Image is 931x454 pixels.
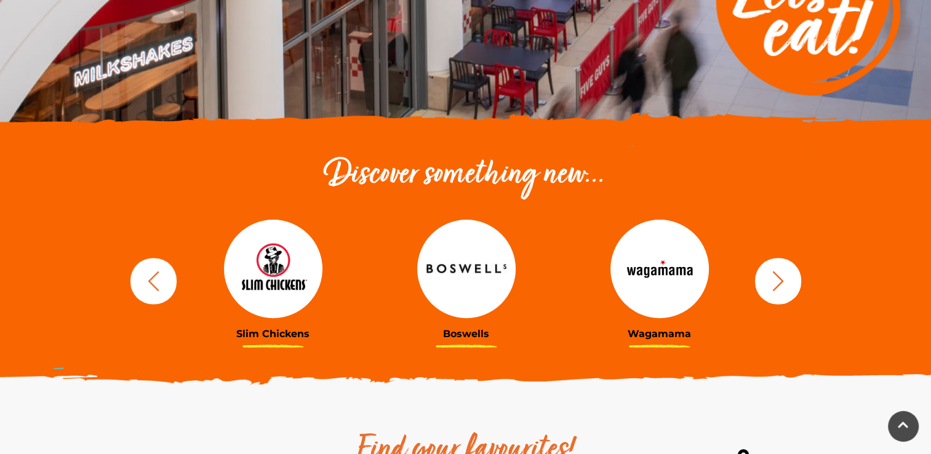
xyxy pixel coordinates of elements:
h3: Boswells [379,328,554,340]
h2: Discover something new... [124,156,807,195]
a: Slim Chickens [186,220,361,340]
h3: Slim Chickens [186,328,361,340]
a: Wagamama [572,220,747,340]
a: Boswells [379,220,554,340]
h3: Wagamama [572,328,747,340]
